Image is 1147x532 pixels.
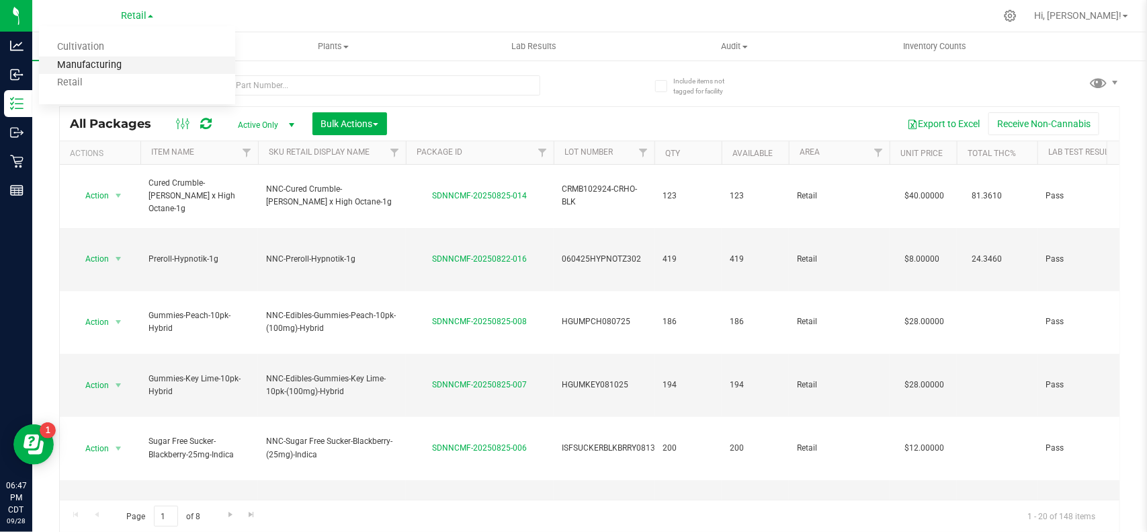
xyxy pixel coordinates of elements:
a: Inventory [32,32,233,61]
a: SDNNCMF-20250825-014 [433,191,527,200]
a: SDNNCMF-20250825-006 [433,443,527,453]
span: Cured Crumble-[PERSON_NAME] x High Octane-1g [148,177,250,216]
span: NNC-Edibles-Gummies-Key Lime-10pk-(100mg)-Hybrid [266,373,398,398]
span: Sugar Free Sucker-Blackberry-25mg-Indica [148,435,250,461]
a: Audit [634,32,835,61]
span: Retail [797,315,882,328]
span: CRMB102924-CRHO-BLK [562,183,646,208]
a: Total THC% [968,149,1016,158]
inline-svg: Reports [10,184,24,197]
span: Pass [1046,379,1130,391]
a: Lot Number [564,147,613,157]
span: NNC-Preroll-Hypnotik-1g [266,253,398,266]
a: Package ID [417,147,462,157]
span: 419 [663,253,714,266]
a: Go to the last page [242,506,261,524]
span: NNC-Cured Crumble-[PERSON_NAME] x High Octane-1g [266,183,398,208]
inline-svg: Outbound [10,126,24,139]
span: 060425HYPNOTZ302 [562,253,646,266]
span: $8.00000 [898,250,946,269]
a: SKU Retail Display Name [269,147,370,157]
inline-svg: Analytics [10,39,24,52]
div: Actions [70,149,135,158]
a: Manufacturing [39,56,235,75]
span: 123 [730,190,781,202]
span: Page of 8 [115,506,212,527]
a: Filter [384,141,406,164]
span: Pass [1046,190,1130,202]
span: 200 [730,442,781,455]
span: 186 [730,315,781,328]
span: 419 [730,253,781,266]
a: Filter [867,141,890,164]
span: select [110,250,127,268]
span: 194 [663,379,714,391]
span: Gummies-Key Lime-10pk-Hybrid [148,373,250,398]
a: Available [732,149,773,158]
a: Lab Test Result [1048,147,1112,157]
span: $28.00000 [898,375,951,395]
span: Retail [797,190,882,202]
span: select [110,376,127,395]
span: Pass [1046,442,1130,455]
span: Inventory Counts [886,40,985,52]
p: 09/28 [6,516,26,526]
span: Retail [797,253,882,266]
span: Plants [234,40,433,52]
a: Unit Price [900,149,943,158]
div: Manage settings [1002,9,1019,22]
p: 06:47 PM CDT [6,480,26,516]
a: SDNNCMF-20250822-016 [433,254,527,264]
span: Action [73,313,110,332]
iframe: Resource center [13,424,54,465]
button: Bulk Actions [312,112,387,135]
span: Retail [797,379,882,391]
input: Search Package ID, Item Name, SKU, Lot or Part Number... [59,75,540,96]
span: Pass [1046,315,1130,328]
span: Action [73,250,110,268]
a: Inventory Counts [835,32,1035,61]
span: 200 [663,442,714,455]
span: Bulk Actions [321,118,378,129]
span: Retail [121,10,146,22]
a: Qty [665,149,680,158]
span: $40.00000 [898,186,951,206]
span: Retail [797,442,882,455]
span: Inventory [32,40,233,52]
span: Hi, [PERSON_NAME]! [1034,10,1121,21]
a: Filter [532,141,554,164]
span: Pass [1046,253,1130,266]
span: Audit [635,40,835,52]
span: HGUMPCH080725 [562,315,646,328]
span: Gummies-Peach-10pk-Hybrid [148,309,250,335]
span: Action [73,186,110,205]
span: 194 [730,379,781,391]
span: Action [73,439,110,458]
span: 1 - 20 of 148 items [1017,506,1106,526]
span: select [110,313,127,332]
a: Item Name [151,147,194,157]
span: HGUMKEY081025 [562,379,646,391]
a: Filter [632,141,654,164]
a: SDNNCMF-20250825-008 [433,317,527,326]
a: Cultivation [39,38,235,56]
span: All Packages [70,116,165,131]
span: Action [73,376,110,395]
input: 1 [154,506,178,527]
span: Lab Results [493,40,575,52]
span: $28.00000 [898,312,951,332]
inline-svg: Inbound [10,68,24,81]
iframe: Resource center unread badge [40,422,56,439]
a: Retail [39,74,235,92]
inline-svg: Retail [10,155,24,168]
span: ISFSUCKERBLKBRRY081325 [562,442,665,455]
span: Preroll-Hypnotik-1g [148,253,250,266]
span: 123 [663,190,714,202]
a: Go to the next page [220,506,240,524]
button: Export to Excel [898,112,988,135]
span: $12.00000 [898,439,951,458]
span: Include items not tagged for facility [673,76,740,96]
span: NNC-Edibles-Gummies-Peach-10pk-(100mg)-Hybrid [266,309,398,335]
span: select [110,186,127,205]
